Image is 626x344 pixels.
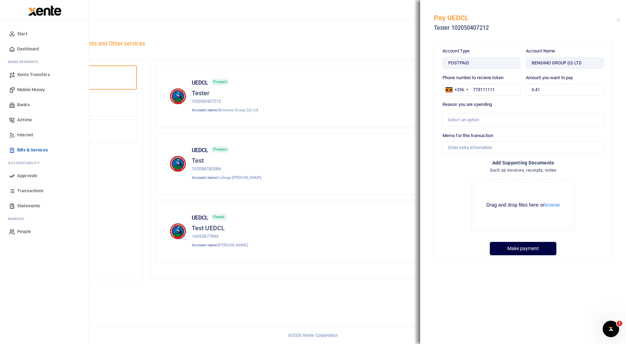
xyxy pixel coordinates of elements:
strong: Account name: [192,243,218,247]
span: anage [12,216,24,221]
div: Uganda: +256 [443,84,470,95]
h5: Pay UEDCL [434,14,616,22]
li: M [5,213,83,224]
a: Airtime [5,112,83,127]
a: Statements [5,198,83,213]
span: Start [17,30,27,37]
h5: Test [192,157,261,164]
span: Transactions [17,187,44,194]
a: Xente Transfers [5,67,83,82]
label: Account Type [442,48,470,54]
button: Make payment [490,242,556,255]
span: Dashboard [17,46,39,52]
strong: Account name: [192,175,218,180]
span: Approvals [17,172,37,179]
span: Lubega [PERSON_NAME] [218,175,261,180]
a: logo-small logo-large logo-large [27,8,61,13]
strong: Account name: [192,108,218,112]
li: Ac [5,158,83,168]
h6: UEDCL [192,147,209,153]
span: Mobile Money [17,86,45,93]
h6: UEDCL [192,79,209,86]
h5: Tester [192,89,258,97]
a: People [5,224,83,239]
span: Bills & Services [17,147,48,153]
h5: Tester 102050407212 [434,25,616,32]
a: Bills & Services [5,143,83,158]
a: Transactions [5,183,83,198]
p: 102050407212 [192,98,258,105]
span: Internet [17,132,33,138]
span: Airtime [17,116,32,123]
input: Enter extra information [442,142,604,153]
li: M [5,57,83,67]
span: countability [13,160,39,165]
span: Bensimo Group (U) Ltd [218,108,258,112]
div: File Uploader [472,180,575,231]
span: [PERSON_NAME] [218,243,248,247]
span: Prepaid [211,214,227,220]
p: 14333877893 [192,233,248,240]
label: Memo for this transaction [442,132,494,139]
h4: Add supporting Documents [442,159,604,167]
h4: Such as invoices, receipts, notes [442,167,604,174]
div: Select an option [448,116,594,123]
span: ake Payments [12,59,38,64]
span: Postpaid [211,147,229,152]
img: logo-large [28,5,61,16]
button: Close [616,18,621,22]
label: Amount you want to pay [526,74,573,81]
div: +256 [454,86,464,93]
iframe: Intercom live chat [603,321,619,337]
span: Postpaid [211,79,229,85]
a: Approvals [5,168,83,183]
h6: UEDCL [192,214,209,221]
label: Reason you are spending [442,101,492,108]
a: Banks [5,97,83,112]
h5: Test UEDCL [192,224,248,232]
h5: Utilities, Statutory payments and Other services [26,40,621,47]
span: Xente Transfers [17,71,50,78]
a: Mobile Money [5,82,83,97]
span: Banks [17,101,30,108]
p: 102058182084 [192,165,261,173]
button: browse [544,202,560,207]
label: Phone number to recieve token [442,74,504,81]
span: People [17,228,31,235]
h4: Bills & Services [26,29,621,37]
label: Account Name [526,48,555,54]
span: 1 [617,321,622,326]
a: Start [5,26,83,41]
a: Dashboard [5,41,83,57]
span: Statements [17,202,40,209]
input: Enter a amount [526,84,604,96]
a: Internet [5,127,83,143]
div: Drag and drop files here or [475,202,571,208]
